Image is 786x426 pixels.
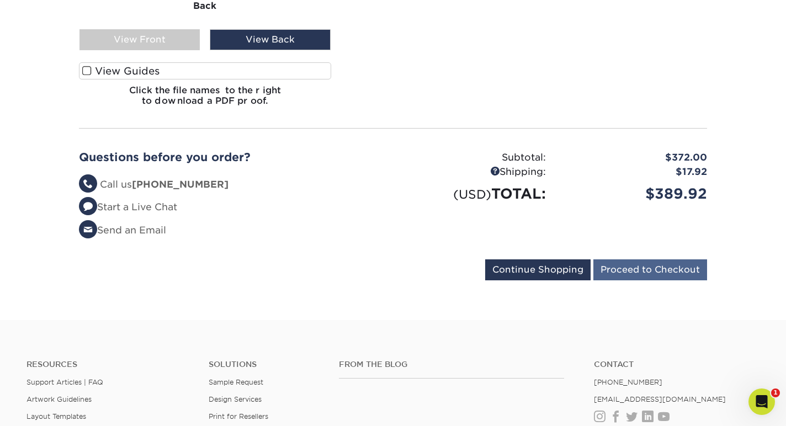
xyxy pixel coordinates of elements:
[209,360,322,369] h4: Solutions
[79,62,331,79] label: View Guides
[132,179,229,190] strong: [PHONE_NUMBER]
[209,412,268,420] a: Print for Resellers
[393,151,554,165] div: Subtotal:
[79,225,166,236] a: Send an Email
[771,388,780,397] span: 1
[554,151,715,165] div: $372.00
[79,201,177,212] a: Start a Live Chat
[210,29,330,50] div: View Back
[393,183,554,204] div: TOTAL:
[485,259,591,280] input: Continue Shopping
[554,165,715,179] div: $17.92
[594,378,662,386] a: [PHONE_NUMBER]
[26,360,192,369] h4: Resources
[209,395,262,403] a: Design Services
[339,360,564,369] h4: From the Blog
[554,183,715,204] div: $389.92
[79,85,331,115] h6: Click the file names to the right to download a PDF proof.
[79,178,385,192] li: Call us
[594,395,726,403] a: [EMAIL_ADDRESS][DOMAIN_NAME]
[393,165,554,179] div: Shipping:
[593,259,707,280] input: Proceed to Checkout
[453,187,491,201] small: (USD)
[594,360,760,369] a: Contact
[748,388,775,415] iframe: Intercom live chat
[79,151,385,164] h2: Questions before you order?
[26,378,103,386] a: Support Articles | FAQ
[79,29,200,50] div: View Front
[209,378,263,386] a: Sample Request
